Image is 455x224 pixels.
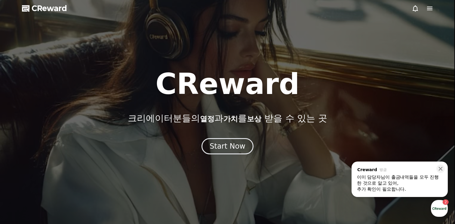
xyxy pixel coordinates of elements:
p: 크리에이터분들의 과 를 받을 수 있는 곳 [128,113,327,124]
button: Start Now [201,138,254,154]
span: 열정 [200,115,214,123]
div: Start Now [210,141,245,151]
span: CReward [32,4,67,13]
h1: CReward [155,70,300,98]
span: 가치 [223,115,238,123]
a: CReward [22,4,67,13]
span: 보상 [247,115,261,123]
a: Start Now [201,144,254,150]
